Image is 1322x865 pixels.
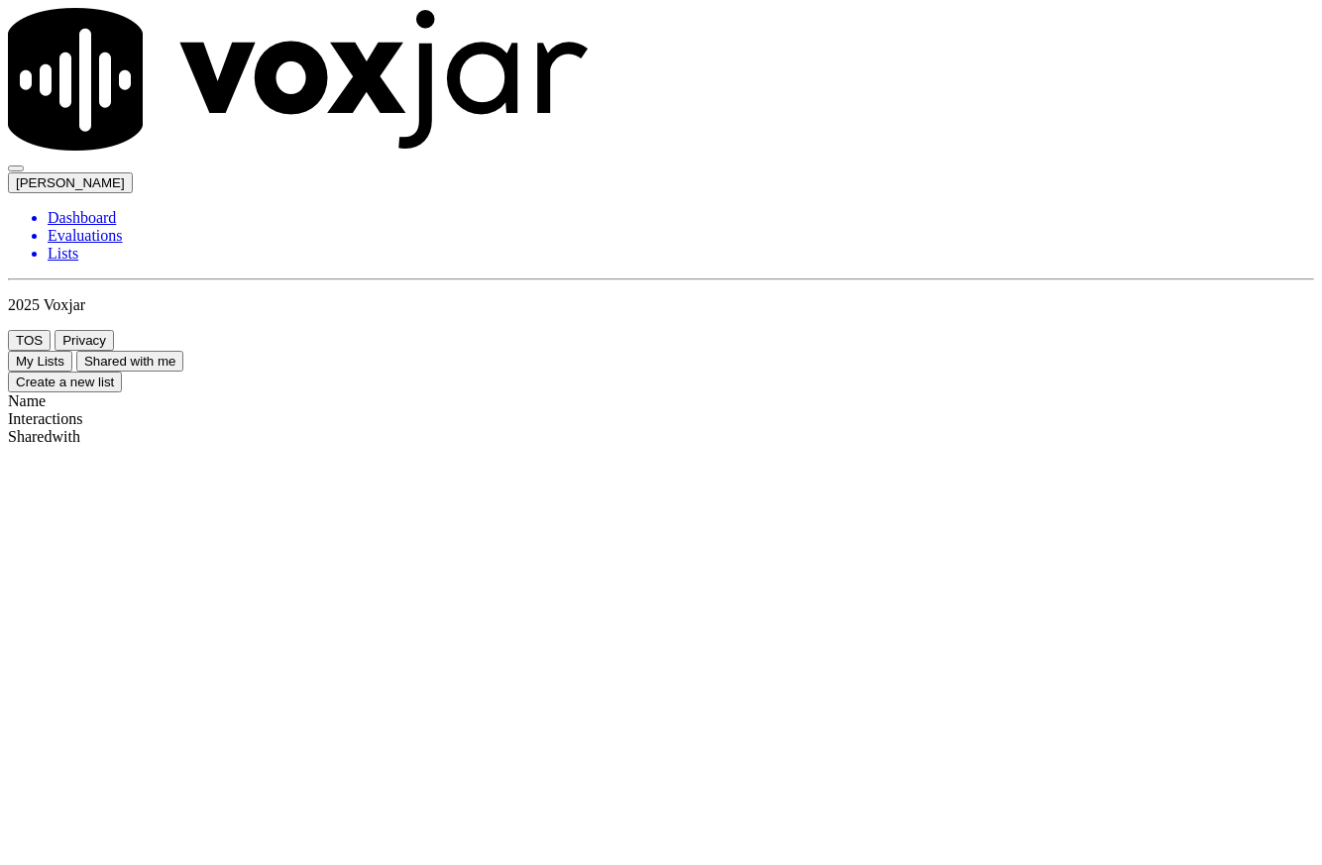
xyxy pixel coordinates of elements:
span: Create a new list [16,375,114,389]
img: voxjar logo [8,8,589,151]
button: TOS [8,330,51,351]
button: Privacy [55,330,114,351]
div: Name [8,392,1314,410]
button: Create a new list [8,372,122,392]
p: 2025 Voxjar [8,296,1314,314]
button: [PERSON_NAME] [8,172,133,193]
a: Evaluations [48,227,1314,245]
a: Dashboard [48,209,1314,227]
span: [PERSON_NAME] [16,175,125,190]
div: Shared with [8,428,1314,446]
button: Shared with me [76,351,184,372]
div: Interactions [8,410,1314,428]
button: My Lists [8,351,72,372]
a: Lists [48,245,1314,263]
